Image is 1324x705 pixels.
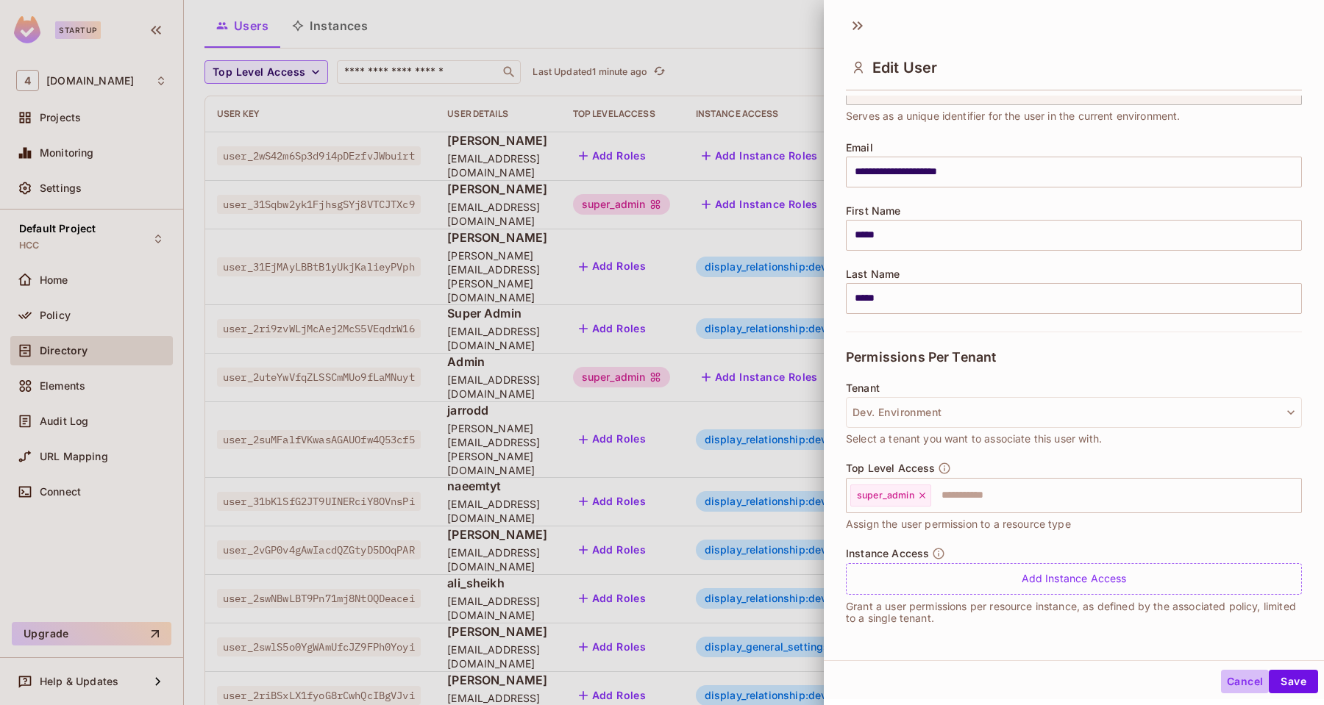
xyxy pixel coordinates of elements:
[872,59,937,76] span: Edit User
[846,205,901,217] span: First Name
[846,108,1181,124] span: Serves as a unique identifier for the user in the current environment.
[846,563,1302,595] div: Add Instance Access
[850,484,931,507] div: super_admin
[846,601,1302,624] p: Grant a user permissions per resource instance, as defined by the associated policy, limited to a...
[846,350,996,365] span: Permissions Per Tenant
[846,548,929,559] span: Instance Access
[846,142,873,154] span: Email
[846,382,880,394] span: Tenant
[1269,670,1318,693] button: Save
[846,268,900,280] span: Last Name
[1221,670,1269,693] button: Cancel
[857,490,914,501] span: super_admin
[846,431,1102,447] span: Select a tenant you want to associate this user with.
[846,397,1302,428] button: Dev. Environment
[1294,493,1297,496] button: Open
[846,516,1071,532] span: Assign the user permission to a resource type
[846,462,935,474] span: Top Level Access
